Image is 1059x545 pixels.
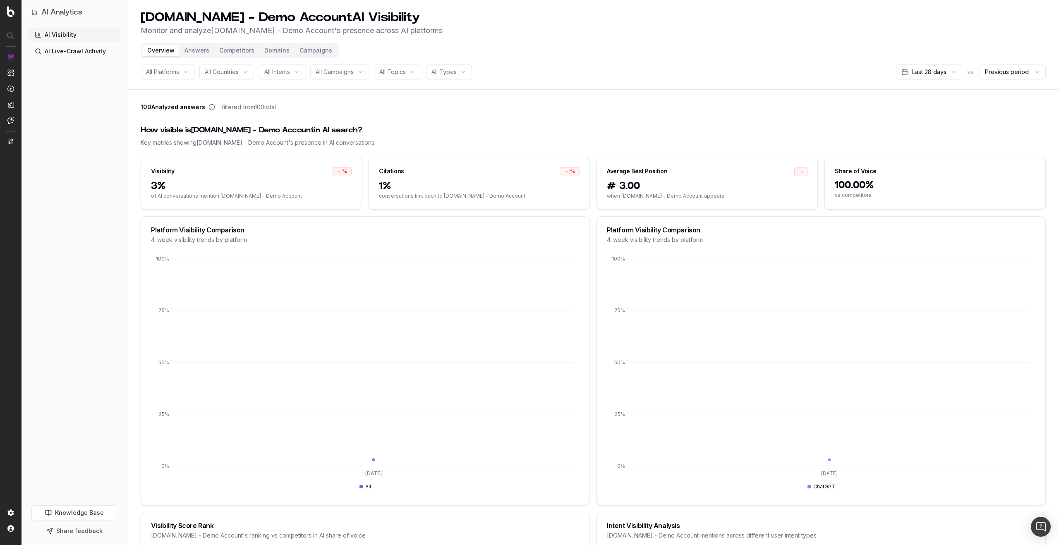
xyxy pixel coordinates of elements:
span: 3% [151,179,352,193]
tspan: 75% [614,307,625,313]
img: Setting [7,509,14,516]
tspan: 25% [615,411,625,417]
span: of AI conversations mention [DOMAIN_NAME] - Demo Account [151,193,352,199]
span: filtered from 100 total [222,103,276,111]
img: Assist [7,117,14,124]
span: when [DOMAIN_NAME] - Demo Account appears [607,193,807,199]
a: Knowledge Base [31,505,117,520]
span: vs competitors [835,192,1035,198]
img: Switch project [8,139,13,144]
div: [DOMAIN_NAME] - Demo Account mentions across different user intent types [607,531,1035,540]
tspan: 75% [158,307,169,313]
button: Campaigns [295,45,337,56]
div: ChatGPT [807,483,835,490]
img: Studio [7,101,14,108]
div: Key metrics showing [DOMAIN_NAME] - Demo Account 's presence in AI conversations [141,139,1046,147]
div: Intent Visibility Analysis [607,522,1035,529]
tspan: 100% [612,256,625,262]
span: % [570,168,575,175]
img: Analytics [7,53,14,60]
h1: AI Analytics [41,7,82,18]
span: % [342,168,347,175]
div: How visible is [DOMAIN_NAME] - Demo Account in AI search? [141,124,1046,136]
div: Citations [379,167,404,175]
img: Activation [7,85,14,92]
div: Open Intercom Messenger [1031,517,1051,537]
tspan: 50% [614,359,625,366]
tspan: 0% [617,463,625,469]
button: Overview [142,45,180,56]
span: All Platforms [146,68,179,76]
img: My account [7,525,14,532]
div: Visibility [151,167,175,175]
div: Share of Voice [835,167,877,175]
button: Competitors [214,45,259,56]
div: Average Best Position [607,167,668,175]
div: - [560,167,580,176]
tspan: 25% [159,411,169,417]
span: vs. [967,68,975,76]
span: All Intents [264,68,290,76]
button: Answers [180,45,214,56]
span: # 3.00 [607,179,807,193]
span: 100 Analyzed answers [141,103,205,111]
span: All Countries [205,68,239,76]
div: 4-week visibility trends by platform [607,236,1035,244]
div: - [794,167,807,176]
div: Platform Visibility Comparison [151,227,580,233]
tspan: 100% [156,256,169,262]
div: [DOMAIN_NAME] - Demo Account 's ranking vs competitors in AI share of voice [151,531,580,540]
h1: [DOMAIN_NAME] - Demo Account AI Visibility [141,10,443,25]
span: 1% [379,179,580,193]
img: Botify logo [7,6,14,17]
a: AI Visibility [28,28,120,41]
span: All Campaigns [316,68,354,76]
span: 100.00% [835,179,1035,192]
button: Domains [259,45,295,56]
div: Platform Visibility Comparison [607,227,1035,233]
button: AI Analytics [31,7,117,18]
a: AI Live-Crawl Activity [28,45,120,58]
button: Share feedback [31,523,117,538]
div: Visibility Score Rank [151,522,580,529]
span: conversations link back to [DOMAIN_NAME] - Demo Account [379,193,580,199]
div: All [359,483,371,490]
tspan: [DATE] [365,470,382,476]
span: All Topics [379,68,406,76]
tspan: 0% [161,463,169,469]
div: 4-week visibility trends by platform [151,236,580,244]
img: Intelligence [7,69,14,76]
tspan: 50% [158,359,169,366]
div: - [332,167,352,176]
p: Monitor and analyze [DOMAIN_NAME] - Demo Account 's presence across AI platforms [141,25,443,36]
tspan: [DATE] [821,470,838,476]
